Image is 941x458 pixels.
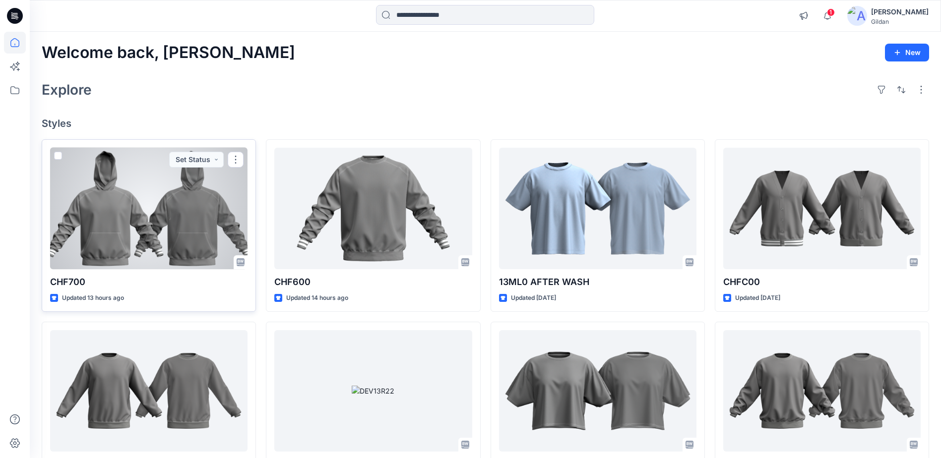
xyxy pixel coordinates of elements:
[274,275,472,289] p: CHF600
[274,148,472,269] a: CHF600
[50,330,248,452] a: 23" CHEST SWEATSHIRT
[499,330,696,452] a: CHL1000
[723,330,921,452] a: S600
[511,293,556,303] p: Updated [DATE]
[723,148,921,269] a: CHFC00
[42,44,295,62] h2: Welcome back, [PERSON_NAME]
[827,8,835,16] span: 1
[286,293,348,303] p: Updated 14 hours ago
[42,82,92,98] h2: Explore
[847,6,867,26] img: avatar
[885,44,929,61] button: New
[50,275,248,289] p: CHF700
[499,275,696,289] p: 13ML0 AFTER WASH
[871,18,929,25] div: Gildan
[871,6,929,18] div: [PERSON_NAME]
[50,148,248,269] a: CHF700
[499,148,696,269] a: 13ML0 AFTER WASH
[274,330,472,452] a: DEV13R22
[723,275,921,289] p: CHFC00
[62,293,124,303] p: Updated 13 hours ago
[735,293,780,303] p: Updated [DATE]
[42,117,929,129] h4: Styles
